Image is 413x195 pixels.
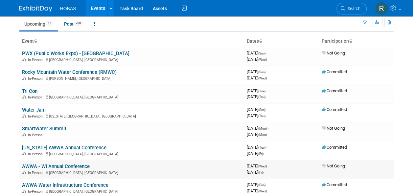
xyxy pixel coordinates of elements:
[258,76,267,80] span: (Wed)
[247,94,265,99] span: [DATE]
[247,113,265,118] span: [DATE]
[28,76,45,81] span: In-Person
[258,114,265,118] span: (Thu)
[28,152,45,156] span: In-Person
[22,95,26,98] img: In-Person Event
[28,133,45,137] span: In-Person
[266,88,267,93] span: -
[74,21,83,26] span: 230
[22,88,37,94] a: Tri Con
[22,151,241,156] div: [GEOGRAPHIC_DATA], [GEOGRAPHIC_DATA]
[322,107,347,112] span: Committed
[22,163,90,169] a: AWWA - WI Annual Conference
[244,36,319,47] th: Dates
[59,18,88,30] a: Past230
[22,152,26,155] img: In-Person Event
[60,6,76,11] span: HOBAS
[247,151,264,156] span: [DATE]
[22,113,241,119] div: [US_STATE][GEOGRAPHIC_DATA], [GEOGRAPHIC_DATA]
[34,38,37,44] a: Sort by Event Name
[28,171,45,175] span: In-Person
[22,133,26,136] img: In-Person Event
[258,146,265,149] span: (Tue)
[22,171,26,174] img: In-Person Event
[258,108,265,112] span: (Sun)
[258,164,267,168] span: (Wed)
[22,58,26,61] img: In-Person Event
[266,107,267,112] span: -
[266,51,267,55] span: -
[19,6,52,12] img: ExhibitDay
[247,132,267,137] span: [DATE]
[22,114,26,118] img: In-Person Event
[266,182,267,187] span: -
[266,145,267,150] span: -
[258,52,265,55] span: (Sun)
[345,6,360,11] span: Search
[19,18,58,30] a: Upcoming41
[22,76,241,81] div: [PERSON_NAME], [GEOGRAPHIC_DATA]
[22,69,117,75] a: Rocky Mountain Water Conference (RMWC)
[336,3,367,14] a: Search
[247,88,267,93] span: [DATE]
[247,57,267,62] span: [DATE]
[258,95,265,99] span: (Thu)
[322,126,345,131] span: Not Going
[247,170,264,175] span: [DATE]
[266,69,267,74] span: -
[258,89,265,93] span: (Tue)
[375,2,388,15] img: Rebecca Gonchar
[28,189,45,194] span: In-Person
[28,58,45,62] span: In-Person
[258,183,265,187] span: (Sun)
[247,126,269,131] span: [DATE]
[258,58,267,61] span: (Wed)
[258,127,267,130] span: (Mon)
[28,95,45,99] span: In-Person
[258,171,264,174] span: (Fri)
[259,38,262,44] a: Sort by Start Date
[247,107,267,112] span: [DATE]
[247,76,267,80] span: [DATE]
[322,51,345,55] span: Not Going
[22,145,106,151] a: [US_STATE] AWWA Annual Conference
[258,70,265,74] span: (Sun)
[22,188,241,194] div: [GEOGRAPHIC_DATA], [GEOGRAPHIC_DATA]
[22,107,46,113] a: Water Jam
[46,21,53,26] span: 41
[268,126,269,131] span: -
[22,76,26,80] img: In-Person Event
[28,114,45,119] span: In-Person
[22,94,241,99] div: [GEOGRAPHIC_DATA], [GEOGRAPHIC_DATA]
[258,152,264,156] span: (Fri)
[247,69,267,74] span: [DATE]
[322,182,347,187] span: Committed
[22,51,129,56] a: PWX (Public Works Expo) - [GEOGRAPHIC_DATA]
[247,145,267,150] span: [DATE]
[247,51,267,55] span: [DATE]
[319,36,394,47] th: Participation
[322,69,347,74] span: Committed
[247,188,267,193] span: [DATE]
[247,163,269,168] span: [DATE]
[247,182,267,187] span: [DATE]
[258,189,267,193] span: (Wed)
[22,170,241,175] div: [GEOGRAPHIC_DATA], [GEOGRAPHIC_DATA]
[322,163,345,168] span: Not Going
[268,163,269,168] span: -
[22,126,66,132] a: SmartWater Summit
[19,36,244,47] th: Event
[22,189,26,193] img: In-Person Event
[322,88,347,93] span: Committed
[22,182,108,188] a: AWWA Water Infrastructure Conference
[258,133,267,137] span: (Mon)
[322,145,347,150] span: Committed
[349,38,352,44] a: Sort by Participation Type
[22,57,241,62] div: [GEOGRAPHIC_DATA], [GEOGRAPHIC_DATA]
